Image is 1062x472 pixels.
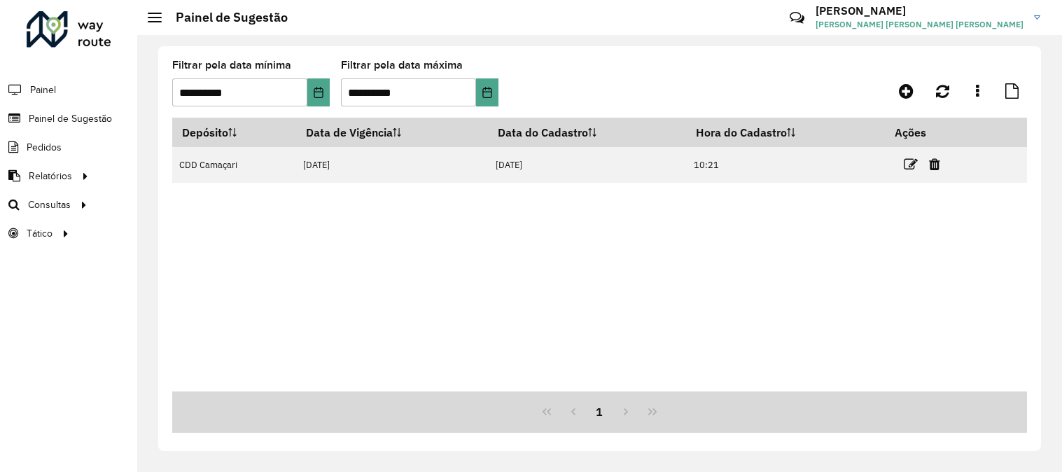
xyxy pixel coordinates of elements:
[29,169,72,183] span: Relatórios
[27,140,62,155] span: Pedidos
[476,78,498,106] button: Choose Date
[30,83,56,97] span: Painel
[341,57,463,74] label: Filtrar pela data máxima
[686,147,885,183] td: 10:21
[587,398,613,425] button: 1
[488,147,686,183] td: [DATE]
[172,147,296,183] td: CDD Camaçari
[929,155,940,174] a: Excluir
[488,118,686,147] th: Data do Cadastro
[307,78,330,106] button: Choose Date
[29,111,112,126] span: Painel de Sugestão
[904,155,918,174] a: Editar
[886,118,970,147] th: Ações
[782,3,812,33] a: Contato Rápido
[162,10,288,25] h2: Painel de Sugestão
[27,226,53,241] span: Tático
[816,4,1023,18] h3: [PERSON_NAME]
[172,57,291,74] label: Filtrar pela data mínima
[686,118,885,147] th: Hora do Cadastro
[816,18,1023,31] span: [PERSON_NAME] [PERSON_NAME] [PERSON_NAME]
[28,197,71,212] span: Consultas
[296,118,488,147] th: Data de Vigência
[296,147,488,183] td: [DATE]
[172,118,296,147] th: Depósito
